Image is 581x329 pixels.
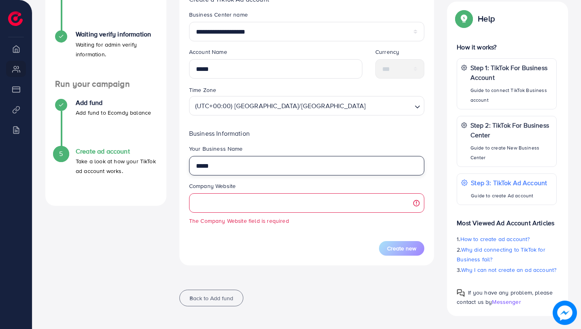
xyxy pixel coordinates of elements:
legend: Your Business Name [189,145,425,156]
h4: Waiting verify information [76,30,157,38]
p: Guide to create New Business Center [470,143,552,162]
p: Business Information [189,128,425,138]
p: Help [478,14,495,23]
p: Guide to create Ad account [471,191,547,201]
p: 2. [457,245,557,264]
small: The Company Website field is required [189,217,425,225]
img: image [553,301,577,325]
p: Waiting for admin verify information. [76,40,157,59]
h4: Run your campaign [45,79,166,89]
span: Why did connecting to TikTok for Business fail? [457,246,545,263]
span: (UTC+00:00) [GEOGRAPHIC_DATA]/[GEOGRAPHIC_DATA] [194,98,368,113]
li: Add fund [45,99,166,147]
div: Search for option [189,96,425,115]
h4: Add fund [76,99,151,107]
p: 1. [457,234,557,244]
span: Create new [387,244,416,252]
li: Waiting verify information [45,30,166,79]
span: Why I can not create an ad account? [461,266,557,274]
span: Back to Add fund [189,294,233,302]
p: Take a look at how your TikTok ad account works. [76,156,157,176]
label: Time Zone [189,86,216,94]
p: Most Viewed Ad Account Articles [457,211,557,228]
input: Search for option [368,98,411,113]
span: Messenger [492,298,521,306]
button: Create new [379,241,424,256]
legend: Company Website [189,182,425,193]
p: Step 3: TikTok Ad Account [471,178,547,188]
legend: Business Center name [189,11,425,22]
span: 5 [59,149,63,158]
legend: Currency [375,48,424,59]
p: Add fund to Ecomdy balance [76,108,151,117]
p: 3. [457,265,557,275]
span: If you have any problem, please contact us by [457,288,553,306]
img: Popup guide [457,11,471,26]
p: Step 1: TikTok For Business Account [470,63,552,82]
span: How to create ad account? [460,235,530,243]
button: Back to Add fund [179,290,243,306]
p: Step 2: TikTok For Business Center [470,120,552,140]
legend: Account Name [189,48,362,59]
img: logo [8,11,23,26]
li: Create ad account [45,147,166,196]
img: Popup guide [457,289,465,297]
p: How it works? [457,42,557,52]
h4: Create ad account [76,147,157,155]
p: Guide to connect TikTok Business account [470,85,552,105]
